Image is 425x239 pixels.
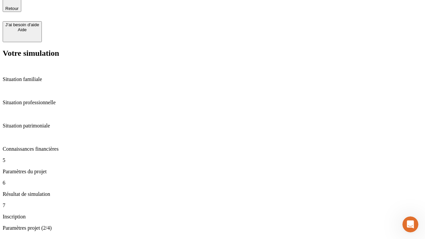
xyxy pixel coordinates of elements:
[3,146,422,152] p: Connaissances financières
[3,21,42,42] button: J’ai besoin d'aideAide
[3,214,422,220] p: Inscription
[5,27,39,32] div: Aide
[3,123,422,129] p: Situation patrimoniale
[3,191,422,197] p: Résultat de simulation
[3,202,422,208] p: 7
[3,49,422,58] h2: Votre simulation
[3,180,422,186] p: 6
[3,169,422,175] p: Paramètres du projet
[3,225,422,231] p: Paramètres projet (2/4)
[3,157,422,163] p: 5
[402,216,418,232] iframe: Intercom live chat
[5,22,39,27] div: J’ai besoin d'aide
[3,100,422,106] p: Situation professionnelle
[3,76,422,82] p: Situation familiale
[5,6,19,11] span: Retour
